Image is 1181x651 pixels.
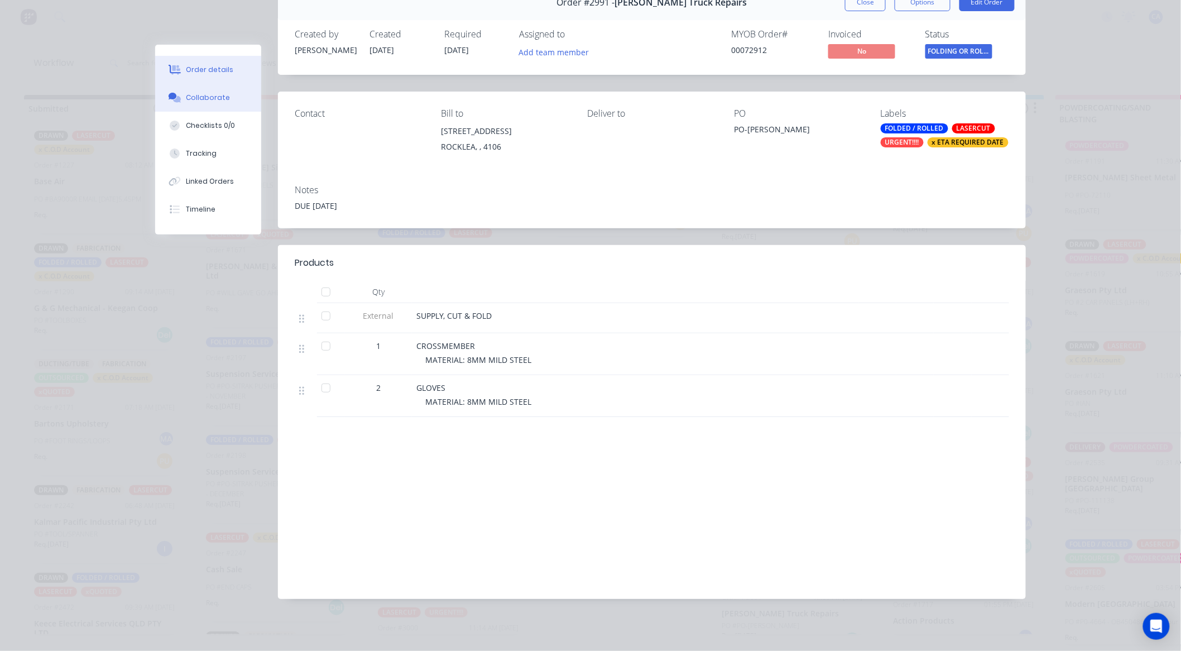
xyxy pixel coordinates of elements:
div: Timeline [186,204,216,214]
div: Qty [345,281,412,303]
span: FOLDING OR ROLL... [925,44,992,58]
div: x ETA REQUIRED DATE [928,137,1009,147]
span: GLOVES [416,382,445,393]
span: External [349,310,407,322]
button: Checklists 0/0 [155,112,261,140]
span: [DATE] [369,45,394,55]
span: MATERIAL: 8MM MILD STEEL [425,355,531,365]
span: CROSSMEMBER [416,341,475,351]
div: Products [295,256,334,270]
div: Required [444,29,506,40]
button: Timeline [155,195,261,223]
button: Collaborate [155,84,261,112]
span: SUPPLY, CUT & FOLD [416,310,492,321]
span: 1 [376,340,381,352]
div: DUE [DATE] [295,200,1009,212]
div: [STREET_ADDRESS]ROCKLEA, , 4106 [441,123,569,159]
div: ROCKLEA, , 4106 [441,139,569,155]
div: [STREET_ADDRESS] [441,123,569,139]
div: Contact [295,108,423,119]
div: Labels [881,108,1009,119]
div: FOLDED / ROLLED [881,123,948,133]
span: No [828,44,895,58]
button: Linked Orders [155,167,261,195]
div: 00072912 [731,44,815,56]
div: Created by [295,29,356,40]
div: [PERSON_NAME] [295,44,356,56]
div: Open Intercom Messenger [1143,613,1170,640]
div: URGENT!!!! [881,137,924,147]
div: Tracking [186,149,217,159]
div: Collaborate [186,93,231,103]
div: Deliver to [588,108,716,119]
div: Assigned to [519,29,631,40]
button: Tracking [155,140,261,167]
div: PO-[PERSON_NAME] [734,123,862,139]
button: FOLDING OR ROLL... [925,44,992,61]
div: Checklists 0/0 [186,121,236,131]
button: Add team member [519,44,595,59]
button: Order details [155,56,261,84]
div: Created [369,29,431,40]
div: Notes [295,185,1009,195]
span: 2 [376,382,381,394]
span: [DATE] [444,45,469,55]
div: Linked Orders [186,176,234,186]
div: Bill to [441,108,569,119]
div: Order details [186,65,234,75]
div: LASERCUT [952,123,995,133]
span: MATERIAL: 8MM MILD STEEL [425,396,531,407]
div: PO [734,108,862,119]
div: Status [925,29,1009,40]
div: MYOB Order # [731,29,815,40]
button: Add team member [513,44,595,59]
div: Invoiced [828,29,912,40]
